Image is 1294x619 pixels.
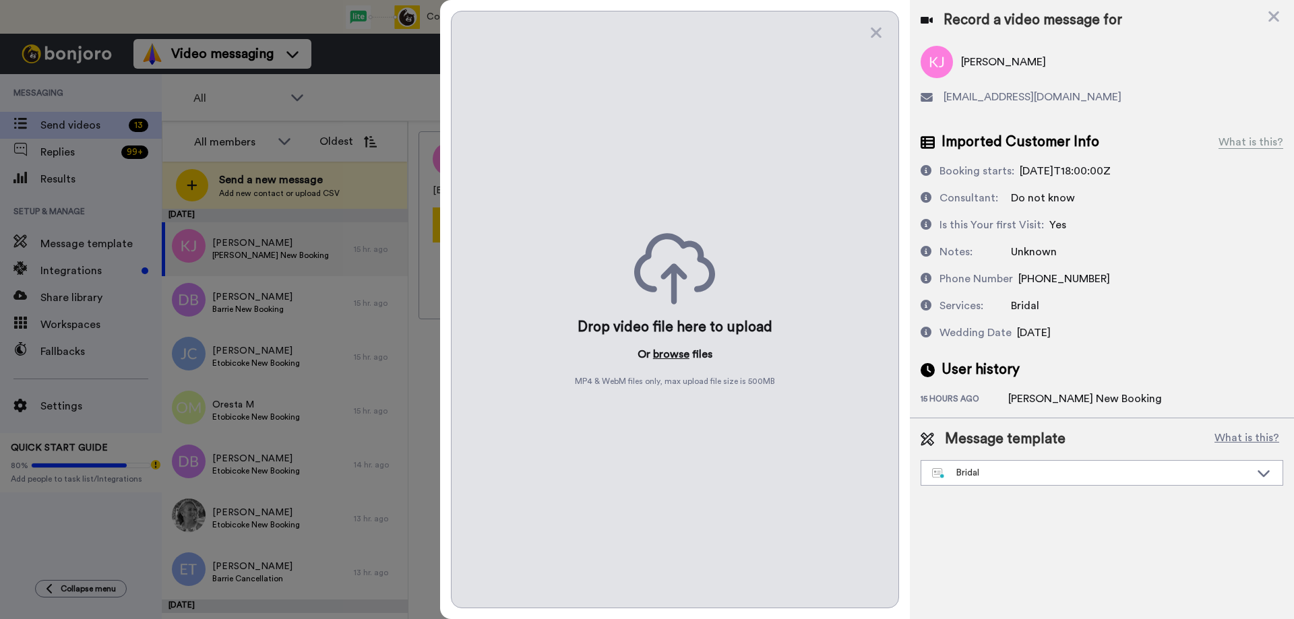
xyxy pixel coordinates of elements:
[653,346,689,362] button: browse
[1011,193,1075,203] span: Do not know
[932,468,945,479] img: nextgen-template.svg
[578,318,772,337] div: Drop video file here to upload
[942,132,1099,152] span: Imported Customer Info
[1017,327,1051,338] span: [DATE]
[1008,391,1162,407] div: [PERSON_NAME] New Booking
[921,393,1008,407] div: 15 hours ago
[939,163,1014,179] div: Booking starts:
[1219,134,1283,150] div: What is this?
[932,466,1250,480] div: Bridal
[638,346,712,362] p: Or files
[939,244,973,260] div: Notes:
[942,360,1020,380] span: User history
[1011,300,1039,311] span: Bridal
[939,325,1012,341] div: Wedding Date
[939,298,983,314] div: Services:
[1018,273,1110,284] span: [PHONE_NUMBER]
[1210,429,1283,449] button: What is this?
[1020,166,1111,176] span: [DATE]T18:00:00Z
[1011,247,1057,257] span: Unknown
[939,190,998,206] div: Consultant:
[939,271,1013,287] div: Phone Number
[945,429,1066,449] span: Message template
[1049,220,1066,230] span: Yes
[575,376,775,387] span: MP4 & WebM files only, max upload file size is 500 MB
[939,217,1044,233] div: Is this Your first Visit:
